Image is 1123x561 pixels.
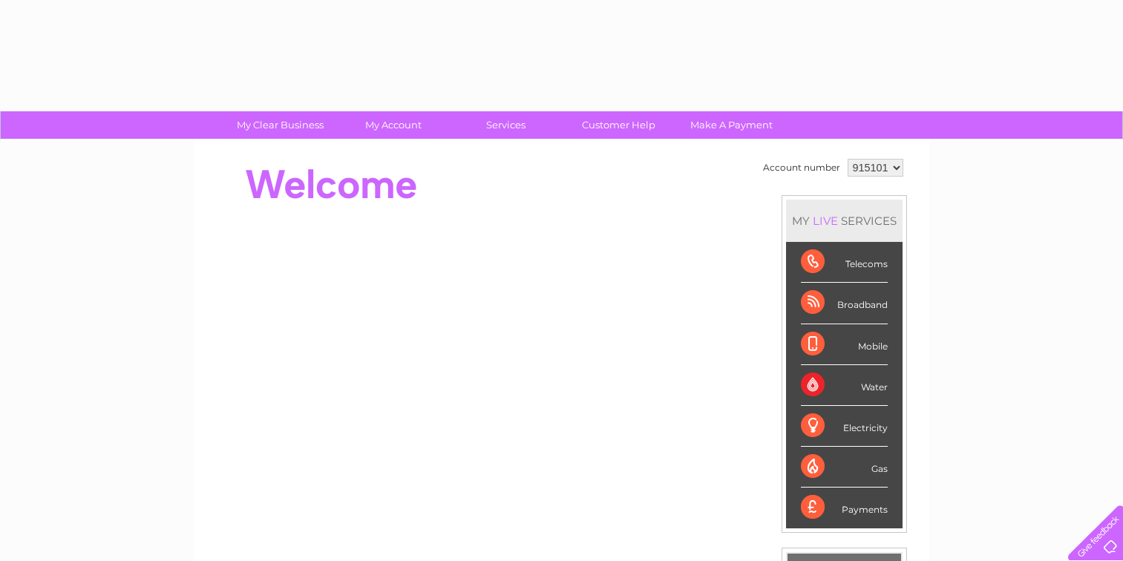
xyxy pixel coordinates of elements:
[786,200,903,242] div: MY SERVICES
[801,447,888,488] div: Gas
[801,406,888,447] div: Electricity
[801,242,888,283] div: Telecoms
[445,111,567,139] a: Services
[801,365,888,406] div: Water
[557,111,680,139] a: Customer Help
[219,111,341,139] a: My Clear Business
[801,488,888,528] div: Payments
[332,111,454,139] a: My Account
[810,214,841,228] div: LIVE
[670,111,793,139] a: Make A Payment
[801,324,888,365] div: Mobile
[759,155,844,180] td: Account number
[801,283,888,324] div: Broadband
